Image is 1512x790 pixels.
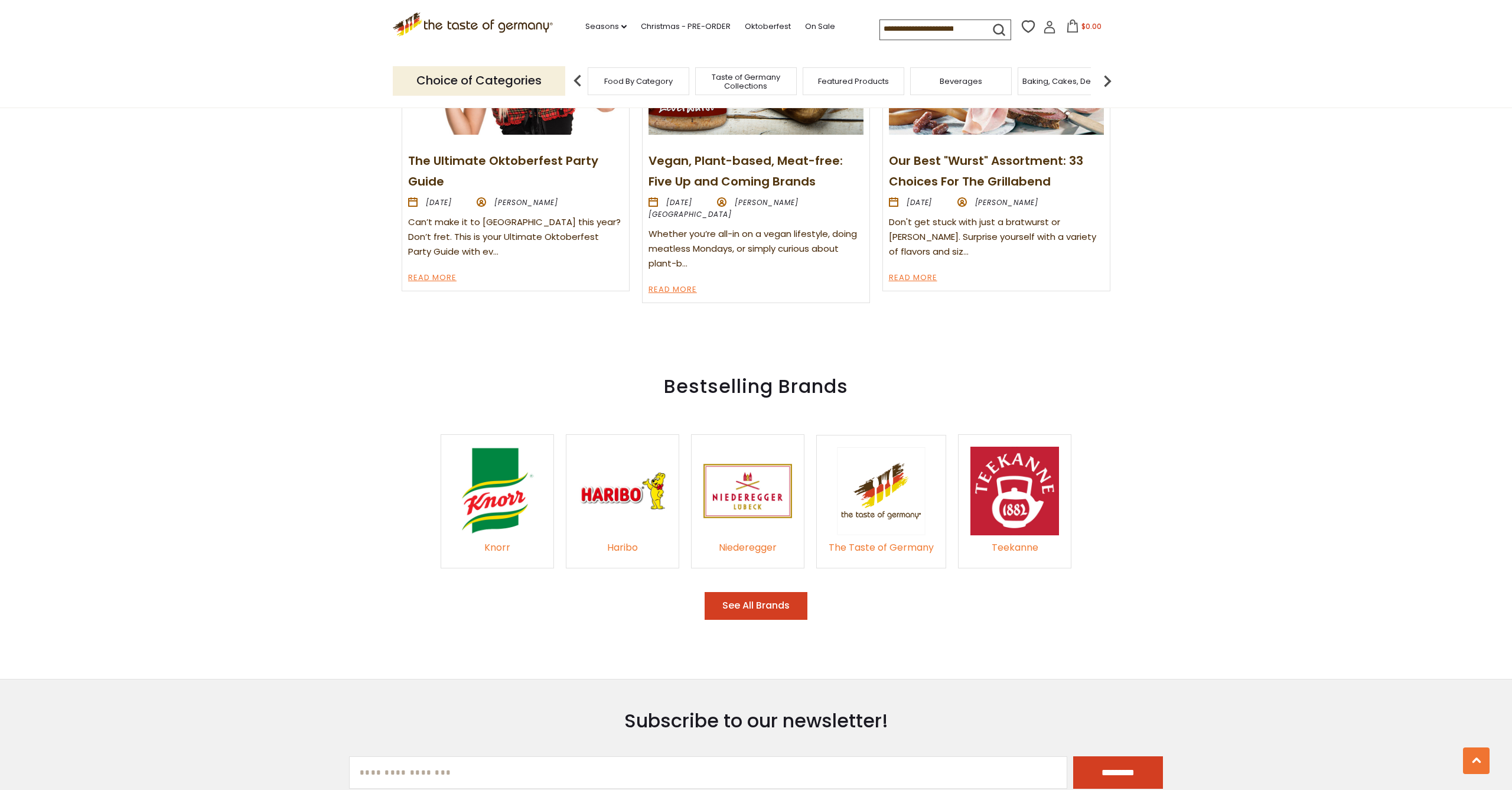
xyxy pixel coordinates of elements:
[585,20,627,33] a: Seasons
[649,227,863,271] div: Whether you’re all-in on a vegan lifestyle, doing meatless Mondays, or simply curious about plant-b…
[970,447,1059,535] img: Teekanne
[1081,21,1102,31] span: $0.00
[349,709,1163,733] h3: Subscribe to our newsletter!
[666,197,692,207] time: [DATE]
[699,73,793,90] a: Taste of Germany Collections
[494,197,558,207] span: [PERSON_NAME]
[578,540,667,556] div: Haribo
[703,447,792,535] img: Niederegger
[703,526,792,556] a: Niederegger
[578,447,667,535] img: Haribo
[703,540,792,556] div: Niederegger
[408,271,457,285] a: Read More
[1058,19,1109,37] button: $0.00
[818,77,889,86] a: Featured Products
[408,152,598,190] a: The Ultimate Oktoberfest Party Guide
[970,526,1059,556] a: Teekanne
[649,283,697,297] a: Read More
[649,152,843,190] a: Vegan, Plant-based, Meat-free: Five Up and Coming Brands
[829,540,934,556] div: The Taste of Germany
[408,215,623,259] div: Can’t make it to [GEOGRAPHIC_DATA] this year? Don’t fret. This is your Ultimate Oktoberfest Party...
[907,197,933,207] time: [DATE]
[745,20,791,33] a: Oktoberfest
[705,592,807,620] button: See All Brands
[604,77,673,86] a: Food By Category
[453,526,542,556] a: Knorr
[566,69,589,93] img: previous arrow
[805,20,835,33] a: On Sale
[829,526,934,556] a: The Taste of Germany
[889,271,937,285] a: Read More
[975,197,1039,207] span: [PERSON_NAME]
[649,197,799,219] span: [PERSON_NAME][GEOGRAPHIC_DATA]
[837,447,926,535] img: The Taste of Germany
[453,447,542,535] img: Knorr
[1096,69,1119,93] img: next arrow
[578,526,667,556] a: Haribo
[641,20,731,33] a: Christmas - PRE-ORDER
[1022,77,1114,86] a: Baking, Cakes, Desserts
[940,77,982,86] a: Beverages
[426,197,452,207] time: [DATE]
[970,540,1059,556] div: Teekanne
[453,540,542,556] div: Knorr
[889,152,1083,190] a: Our Best "Wurst" Assortment: 33 Choices For The Grillabend
[889,215,1104,259] div: Don't get stuck with just a bratwurst or [PERSON_NAME]. Surprise yourself with a variety of flavo...
[393,66,565,95] p: Choice of Categories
